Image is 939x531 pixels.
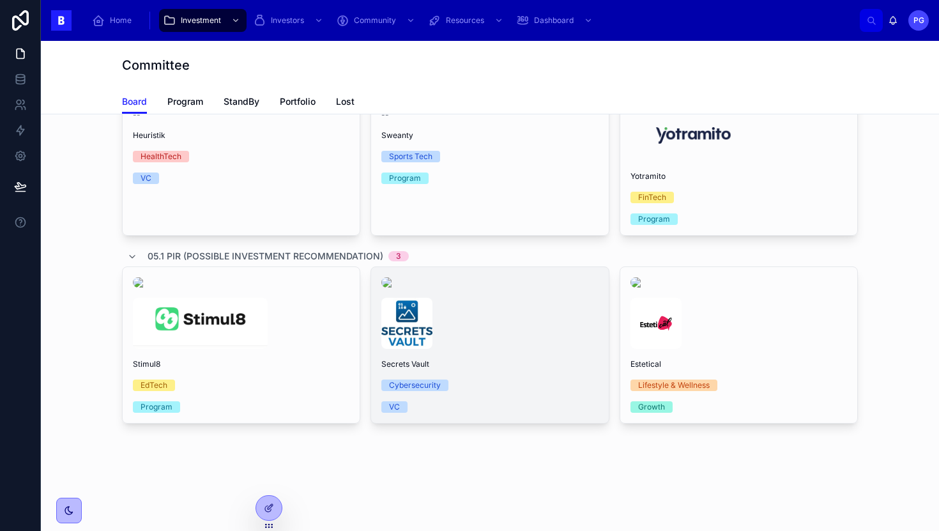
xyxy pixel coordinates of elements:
[354,15,396,26] span: Community
[370,266,609,424] a: image.pngSecrets VaultCybersecurityVC
[396,251,401,261] div: 3
[167,90,203,116] a: Program
[122,56,190,74] h1: Committee
[133,277,349,288] img: view
[424,9,510,32] a: Resources
[141,401,172,413] div: Program
[181,15,221,26] span: Investment
[389,173,421,184] div: Program
[141,151,181,162] div: HealthTech
[122,90,147,114] a: Board
[336,95,355,108] span: Lost
[389,151,432,162] div: Sports Tech
[638,380,710,391] div: Lifestyle & Wellness
[370,79,609,236] a: --SweantySports TechProgram
[630,277,847,288] img: view
[630,298,682,349] img: Estetical_Logo-(1).png
[271,15,304,26] span: Investors
[133,130,349,141] span: Heuristik
[381,130,598,141] span: Sweanty
[122,95,147,108] span: Board
[332,9,422,32] a: Community
[638,401,665,413] div: Growth
[141,173,151,184] div: VC
[534,15,574,26] span: Dashboard
[280,95,316,108] span: Portfolio
[122,79,360,236] a: --HeuristikHealthTechVC
[381,359,598,369] span: Secrets Vault
[381,110,389,120] span: --
[159,9,247,32] a: Investment
[133,359,349,369] span: Stimul8
[630,359,847,369] span: Estetical
[110,15,132,26] span: Home
[620,79,858,236] a: Logotipo-positivo.pngYotramitoFinTechProgram
[630,110,757,161] img: Logotipo-positivo.png
[224,90,259,116] a: StandBy
[638,213,670,225] div: Program
[280,90,316,116] a: Portfolio
[512,9,599,32] a: Dashboard
[249,9,330,32] a: Investors
[381,298,432,349] img: image.png
[336,90,355,116] a: Lost
[167,95,203,108] span: Program
[88,9,141,32] a: Home
[141,380,167,391] div: EdTech
[148,250,383,263] span: 05.1 PIR (Possible Investment Recommendation)
[133,110,141,120] span: --
[224,95,259,108] span: StandBy
[913,15,924,26] span: PG
[446,15,484,26] span: Resources
[389,401,400,413] div: VC
[133,298,268,349] img: Screenshot-2025-09-22-at-17.50.39.png
[82,6,860,35] div: scrollable content
[122,266,360,424] a: Screenshot-2025-09-22-at-17.50.39.pngStimul8EdTechProgram
[638,192,666,203] div: FinTech
[389,380,441,391] div: Cybersecurity
[620,266,858,424] a: Estetical_Logo-(1).pngEsteticalLifestyle & WellnessGrowth
[381,277,598,288] img: view
[630,171,847,181] span: Yotramito
[51,10,72,31] img: App logo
